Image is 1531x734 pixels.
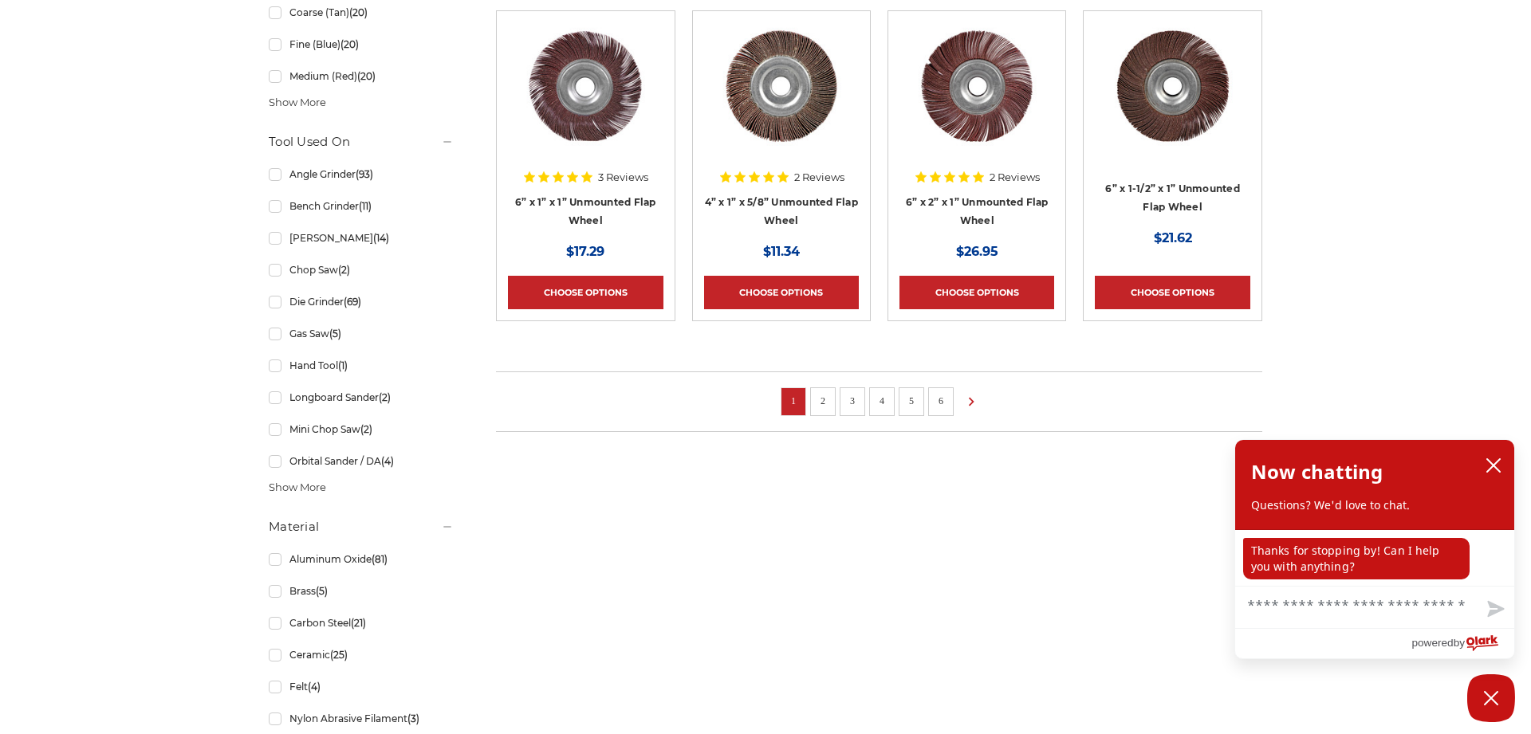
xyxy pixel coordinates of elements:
[269,160,454,188] a: Angle Grinder
[269,320,454,347] a: Gas Saw
[269,288,454,316] a: Die Grinder
[269,480,326,496] span: Show More
[359,200,372,212] span: (11)
[899,276,1054,309] a: Choose Options
[1105,183,1240,213] a: 6” x 1-1/2” x 1” Unmounted Flap Wheel
[316,585,328,597] span: (5)
[269,415,454,443] a: Mini Chop Saw
[1109,22,1237,150] img: 6" x 1.5" x 1" unmounted flap wheel
[763,244,800,259] span: $11.34
[330,649,348,661] span: (25)
[705,196,858,226] a: 4” x 1” x 5/8” Unmounted Flap Wheel
[1467,674,1515,722] button: Close Chatbox
[1251,497,1498,513] p: Questions? We'd love to chat.
[933,392,949,410] a: 6
[340,38,359,50] span: (20)
[1251,456,1383,488] h2: Now chatting
[269,609,454,637] a: Carbon Steel
[704,22,859,177] a: 4" x 1" x 5/8" aluminum oxide unmounted flap wheel
[704,276,859,309] a: Choose Options
[1411,633,1453,653] span: powered
[344,296,361,308] span: (69)
[913,22,1041,150] img: 6" x 2" x 1" unmounted flap wheel
[508,22,663,177] a: 6" x 1" x 1" unmounted flap wheel
[338,264,350,276] span: (2)
[349,6,368,18] span: (20)
[1481,453,1506,477] button: close chatbox
[269,132,454,151] h5: Tool Used On
[269,545,454,573] a: Aluminum Oxide
[379,391,391,403] span: (2)
[269,62,454,90] a: Medium (Red)
[1234,439,1515,659] div: olark chatbox
[373,232,389,244] span: (14)
[338,359,348,371] span: (1)
[1454,633,1465,653] span: by
[598,172,648,183] span: 3 Reviews
[269,705,454,732] a: Nylon Abrasive Filament
[521,22,649,150] img: 6" x 1" x 1" unmounted flap wheel
[515,196,656,226] a: 6” x 1” x 1” Unmounted Flap Wheel
[1095,22,1250,177] a: 6" x 1.5" x 1" unmounted flap wheel
[956,244,998,259] span: $26.95
[785,392,801,410] a: 1
[269,192,454,220] a: Bench Grinder
[269,351,454,379] a: Hand Tool
[269,517,454,536] h5: Material
[903,392,919,410] a: 5
[1235,530,1514,586] div: chat
[508,276,663,309] a: Choose Options
[269,95,326,111] span: Show More
[407,712,419,724] span: (3)
[357,70,376,82] span: (20)
[351,617,366,629] span: (21)
[990,172,1040,183] span: 2 Reviews
[1411,629,1514,658] a: Powered by Olark
[1095,276,1250,309] a: Choose Options
[269,447,454,475] a: Orbital Sander / DA
[356,168,373,180] span: (93)
[269,673,454,701] a: Felt
[329,328,341,340] span: (5)
[269,224,454,252] a: [PERSON_NAME]
[906,196,1049,226] a: 6” x 2” x 1” Unmounted Flap Wheel
[844,392,860,410] a: 3
[794,172,844,183] span: 2 Reviews
[1243,538,1470,579] p: Thanks for stopping by! Can I help you with anything?
[269,577,454,605] a: Brass
[566,244,604,259] span: $17.29
[1154,230,1192,245] span: $21.62
[269,256,454,284] a: Chop Saw
[874,392,890,410] a: 4
[718,22,845,150] img: 4" x 1" x 5/8" aluminum oxide unmounted flap wheel
[372,553,388,565] span: (81)
[1474,591,1514,628] button: Send message
[815,392,831,410] a: 2
[381,455,394,467] span: (4)
[269,641,454,669] a: Ceramic
[360,423,372,435] span: (2)
[899,22,1054,177] a: 6" x 2" x 1" unmounted flap wheel
[308,681,321,693] span: (4)
[269,30,454,58] a: Fine (Blue)
[269,383,454,411] a: Longboard Sander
